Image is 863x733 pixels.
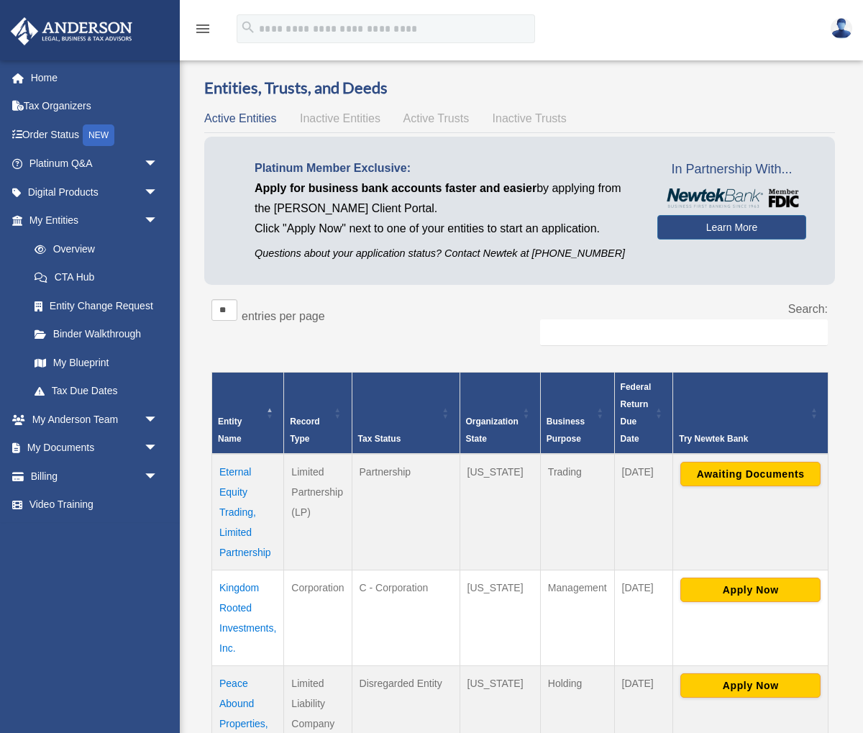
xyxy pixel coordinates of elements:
span: Organization State [466,416,519,444]
img: NewtekBankLogoSM.png [665,188,799,208]
span: arrow_drop_down [144,462,173,491]
a: menu [194,25,211,37]
td: Kingdom Rooted Investments, Inc. [212,570,284,666]
h3: Entities, Trusts, and Deeds [204,77,835,99]
a: Overview [20,235,165,263]
img: Anderson Advisors Platinum Portal [6,17,137,45]
img: User Pic [831,18,852,39]
td: [DATE] [614,570,673,666]
a: My Documentsarrow_drop_down [10,434,180,463]
span: Federal Return Due Date [621,382,652,444]
span: arrow_drop_down [144,178,173,207]
a: Learn More [657,215,806,240]
td: C - Corporation [352,570,460,666]
p: by applying from the [PERSON_NAME] Client Portal. [255,178,636,219]
th: Federal Return Due Date: Activate to sort [614,373,673,455]
td: Management [540,570,614,666]
span: In Partnership With... [657,158,806,181]
th: Try Newtek Bank : Activate to sort [673,373,828,455]
a: My Blueprint [20,348,173,377]
th: Tax Status: Activate to sort [352,373,460,455]
p: Questions about your application status? Contact Newtek at [PHONE_NUMBER] [255,245,636,263]
td: Limited Partnership (LP) [284,454,352,570]
button: Awaiting Documents [680,462,821,486]
span: arrow_drop_down [144,150,173,179]
span: Tax Status [358,434,401,444]
span: Active Trusts [403,112,470,124]
th: Record Type: Activate to sort [284,373,352,455]
p: Platinum Member Exclusive: [255,158,636,178]
a: My Anderson Teamarrow_drop_down [10,405,180,434]
p: Click "Apply Now" next to one of your entities to start an application. [255,219,636,239]
span: Inactive Trusts [493,112,567,124]
td: [US_STATE] [460,570,540,666]
span: Entity Name [218,416,242,444]
a: Video Training [10,491,180,519]
i: menu [194,20,211,37]
a: Platinum Q&Aarrow_drop_down [10,150,180,178]
span: Business Purpose [547,416,585,444]
td: [DATE] [614,454,673,570]
span: Active Entities [204,112,276,124]
div: NEW [83,124,114,146]
span: arrow_drop_down [144,434,173,463]
th: Organization State: Activate to sort [460,373,540,455]
a: Binder Walkthrough [20,320,173,349]
a: Entity Change Request [20,291,173,320]
a: Digital Productsarrow_drop_down [10,178,180,206]
a: CTA Hub [20,263,173,292]
a: My Entitiesarrow_drop_down [10,206,173,235]
a: Tax Due Dates [20,377,173,406]
span: Record Type [290,416,319,444]
a: Home [10,63,180,92]
div: Try Newtek Bank [679,430,806,447]
td: [US_STATE] [460,454,540,570]
td: Corporation [284,570,352,666]
button: Apply Now [680,673,821,698]
th: Business Purpose: Activate to sort [540,373,614,455]
a: Billingarrow_drop_down [10,462,180,491]
span: Inactive Entities [300,112,380,124]
th: Entity Name: Activate to invert sorting [212,373,284,455]
a: Tax Organizers [10,92,180,121]
label: entries per page [242,310,325,322]
span: arrow_drop_down [144,206,173,236]
button: Apply Now [680,578,821,602]
td: Eternal Equity Trading, Limited Partnership [212,454,284,570]
label: Search: [788,303,828,315]
span: Apply for business bank accounts faster and easier [255,182,536,194]
a: Order StatusNEW [10,120,180,150]
td: Partnership [352,454,460,570]
td: Trading [540,454,614,570]
span: arrow_drop_down [144,405,173,434]
i: search [240,19,256,35]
